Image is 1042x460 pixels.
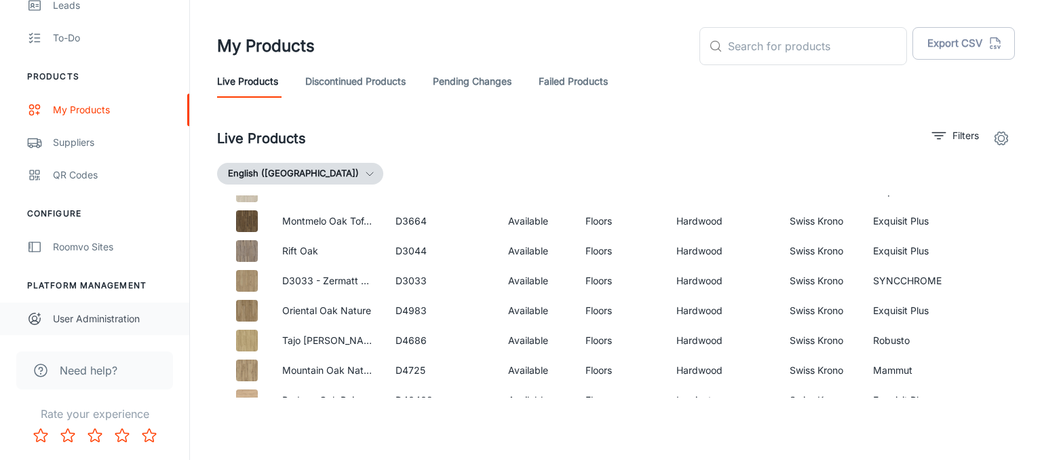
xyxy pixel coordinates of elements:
[497,385,574,415] td: Available
[862,236,976,266] td: Exquisit Plus
[952,128,979,143] p: Filters
[665,296,779,326] td: Hardwood
[385,356,498,385] td: D4725
[728,27,907,65] input: Search for products
[136,422,163,449] button: Rate 5 star
[81,422,109,449] button: Rate 3 star
[282,214,374,229] p: Montmelo Oak Toffee
[53,102,176,117] div: My Products
[575,236,665,266] td: Floors
[575,326,665,356] td: Floors
[779,385,862,415] td: Swiss Krono
[575,296,665,326] td: Floors
[53,239,176,254] div: Roomvo Sites
[27,422,54,449] button: Rate 1 star
[862,356,976,385] td: Mammut
[912,27,1015,60] button: Export CSV
[862,326,976,356] td: Robusto
[575,385,665,415] td: Floors
[385,385,498,415] td: D40402
[862,385,976,415] td: Exquisit Plus
[497,266,574,296] td: Available
[497,206,574,236] td: Available
[282,363,374,378] p: Mountain Oak Nature
[305,65,406,98] a: Discontinued Products
[282,273,374,288] p: D3033 - Zermatt Oak
[575,356,665,385] td: Floors
[497,326,574,356] td: Available
[217,34,315,58] h1: My Products
[385,236,498,266] td: D3044
[53,135,176,150] div: Suppliers
[539,65,608,98] a: Failed Products
[217,163,383,185] button: English ([GEOGRAPHIC_DATA])
[665,236,779,266] td: Hardwood
[988,125,1015,152] button: settings
[53,311,176,326] div: User Administration
[385,206,498,236] td: D3664
[433,65,512,98] a: Pending Changes
[53,31,176,45] div: To-do
[385,296,498,326] td: D4983
[665,326,779,356] td: Hardwood
[60,362,117,379] span: Need help?
[282,303,374,318] p: Oriental Oak Nature
[497,356,574,385] td: Available
[11,406,178,422] p: Rate your experience
[575,206,665,236] td: Floors
[109,422,136,449] button: Rate 4 star
[929,125,982,147] button: filter
[53,168,176,183] div: QR Codes
[282,393,374,408] p: Bodega Oak Beige
[779,236,862,266] td: Swiss Krono
[862,296,976,326] td: Exquisit Plus
[217,128,306,149] h2: Live Products
[779,296,862,326] td: Swiss Krono
[497,236,574,266] td: Available
[862,206,976,236] td: Exquisit Plus
[217,65,278,98] a: Live Products
[54,422,81,449] button: Rate 2 star
[779,266,862,296] td: Swiss Krono
[385,326,498,356] td: D4686
[385,266,498,296] td: D3033
[282,244,374,258] p: Rift Oak
[665,356,779,385] td: Hardwood
[779,326,862,356] td: Swiss Krono
[497,296,574,326] td: Available
[282,333,374,348] p: Tajo [PERSON_NAME]
[779,206,862,236] td: Swiss Krono
[665,266,779,296] td: Hardwood
[665,385,779,415] td: Laminate
[575,266,665,296] td: Floors
[862,266,976,296] td: SYNCCHROME
[779,356,862,385] td: Swiss Krono
[665,206,779,236] td: Hardwood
